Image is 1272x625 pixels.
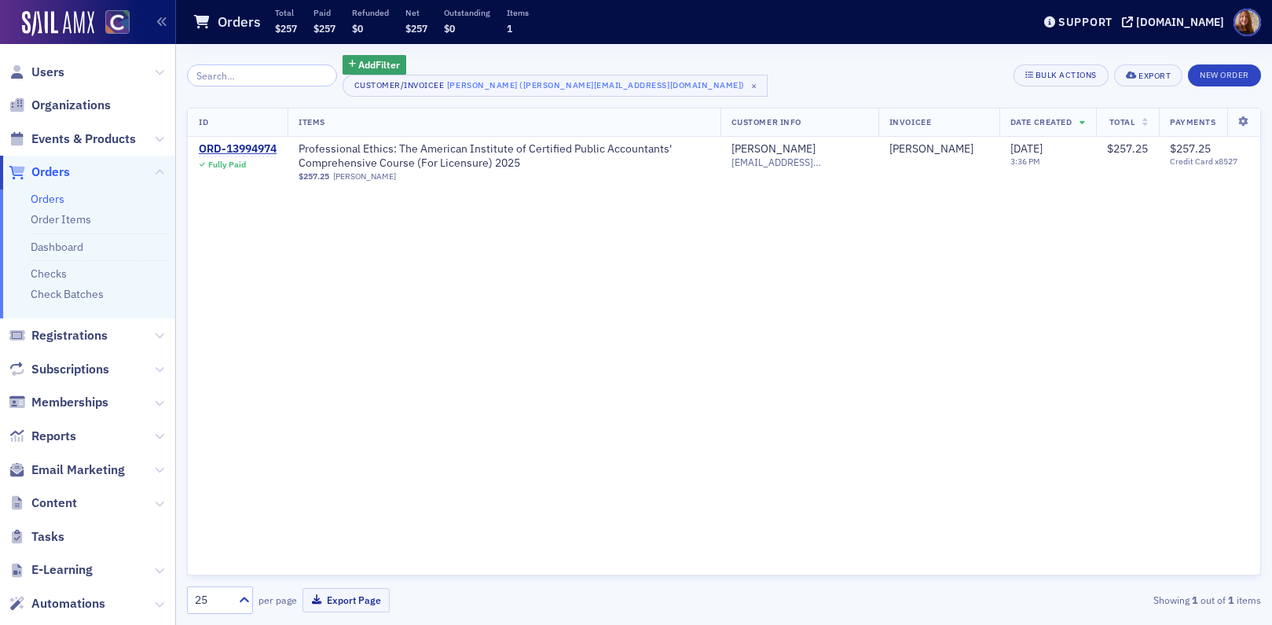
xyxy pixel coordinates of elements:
[9,428,76,445] a: Reports
[313,22,335,35] span: $257
[1114,64,1182,86] button: Export
[507,7,529,18] p: Items
[31,361,109,378] span: Subscriptions
[1107,142,1148,156] span: $257.25
[9,595,105,612] a: Automations
[9,131,136,148] a: Events & Products
[275,22,297,35] span: $257
[343,75,768,97] button: Customer/Invoicee[PERSON_NAME] ([PERSON_NAME][EMAIL_ADDRESS][DOMAIN_NAME])×
[9,327,108,344] a: Registrations
[1014,64,1109,86] button: Bulk Actions
[299,116,325,127] span: Items
[31,212,91,226] a: Order Items
[31,240,83,254] a: Dashboard
[302,588,390,612] button: Export Page
[1170,142,1211,156] span: $257.25
[22,11,94,36] img: SailAMX
[31,97,111,114] span: Organizations
[1170,156,1249,167] span: Credit Card x8527
[1010,142,1043,156] span: [DATE]
[889,142,988,156] span: Brooke Lewis
[31,461,125,479] span: Email Marketing
[1188,67,1261,81] a: New Order
[9,461,125,479] a: Email Marketing
[105,10,130,35] img: SailAMX
[187,64,337,86] input: Search…
[299,171,329,182] span: $257.25
[9,528,64,546] a: Tasks
[31,561,93,579] span: E-Learning
[94,10,130,37] a: View Homepage
[1010,156,1040,167] time: 3:36 PM
[1058,15,1113,29] div: Support
[354,80,445,90] div: Customer/Invoicee
[195,592,229,608] div: 25
[275,7,297,18] p: Total
[31,64,64,81] span: Users
[31,164,70,181] span: Orders
[9,494,77,512] a: Content
[31,287,104,301] a: Check Batches
[447,77,745,93] div: [PERSON_NAME] ([PERSON_NAME][EMAIL_ADDRESS][DOMAIN_NAME])
[1138,72,1171,80] div: Export
[352,22,363,35] span: $0
[31,131,136,148] span: Events & Products
[405,7,427,18] p: Net
[405,22,427,35] span: $257
[1190,593,1201,607] strong: 1
[1234,9,1261,36] span: Profile
[747,79,761,93] span: ×
[889,116,931,127] span: Invoicee
[1109,116,1135,127] span: Total
[731,156,867,168] span: [EMAIL_ADDRESS][DOMAIN_NAME]
[9,394,108,411] a: Memberships
[31,494,77,512] span: Content
[914,593,1261,607] div: Showing out of items
[31,394,108,411] span: Memberships
[1010,116,1072,127] span: Date Created
[31,528,64,546] span: Tasks
[31,267,67,281] a: Checks
[731,116,801,127] span: Customer Info
[333,171,396,182] a: [PERSON_NAME]
[31,595,105,612] span: Automations
[31,327,108,344] span: Registrations
[731,142,816,156] a: [PERSON_NAME]
[208,160,246,170] div: Fully Paid
[218,13,261,31] h1: Orders
[1136,15,1224,29] div: [DOMAIN_NAME]
[507,22,512,35] span: 1
[1036,71,1097,79] div: Bulk Actions
[9,561,93,579] a: E-Learning
[31,428,76,445] span: Reports
[31,192,64,206] a: Orders
[358,57,400,72] span: Add Filter
[9,97,111,114] a: Organizations
[1226,593,1237,607] strong: 1
[444,7,490,18] p: Outstanding
[258,593,297,607] label: per page
[313,7,335,18] p: Paid
[9,164,70,181] a: Orders
[199,142,277,156] a: ORD-13994974
[352,7,389,18] p: Refunded
[444,22,455,35] span: $0
[1122,17,1230,28] button: [DOMAIN_NAME]
[299,142,709,170] a: Professional Ethics: The American Institute of Certified Public Accountants' Comprehensive Course...
[889,142,973,156] a: [PERSON_NAME]
[343,55,407,75] button: AddFilter
[1188,64,1261,86] button: New Order
[199,116,208,127] span: ID
[9,361,109,378] a: Subscriptions
[1170,116,1215,127] span: Payments
[9,64,64,81] a: Users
